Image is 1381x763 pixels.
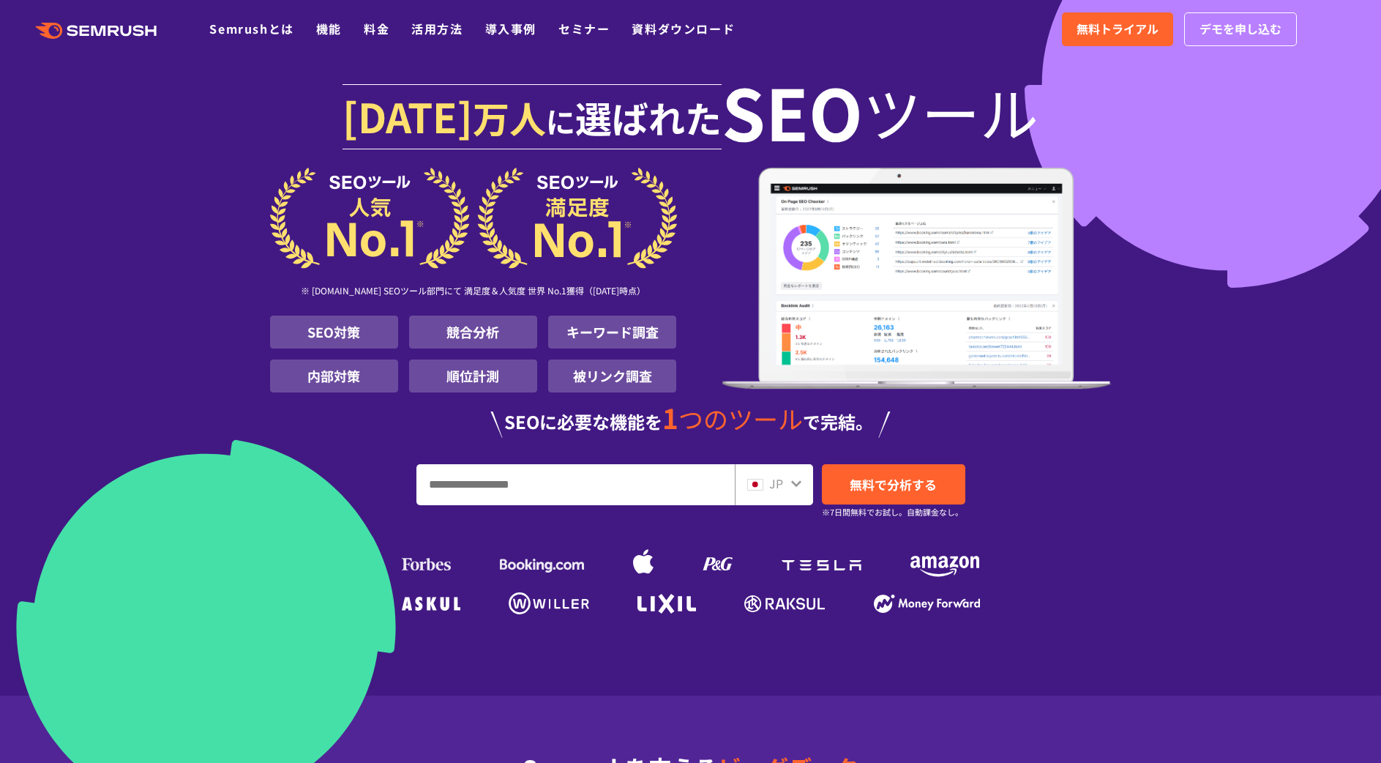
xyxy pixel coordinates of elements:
[850,475,937,494] span: 無料で分析する
[632,20,735,37] a: 資料ダウンロード
[822,464,965,505] a: 無料で分析する
[411,20,463,37] a: 活用方法
[270,360,398,392] li: 内部対策
[1184,12,1297,46] a: デモを申し込む
[548,360,676,392] li: 被リンク調査
[822,505,963,519] small: ※7日間無料でお試し。自動課金なし。
[409,316,537,349] li: 競合分析
[270,404,1112,438] div: SEOに必要な機能を
[558,20,610,37] a: セミナー
[863,82,1038,141] span: ツール
[417,465,734,505] input: URL、キーワードを入力してください
[270,316,398,349] li: SEO対策
[364,20,389,37] a: 料金
[678,401,803,436] span: つのツール
[473,91,546,144] span: 万人
[343,86,473,145] span: [DATE]
[1200,20,1281,39] span: デモを申し込む
[316,20,342,37] a: 機能
[1062,12,1173,46] a: 無料トライアル
[409,360,537,392] li: 順位計測
[548,316,676,349] li: キーワード調査
[803,409,873,434] span: で完結。
[485,20,536,37] a: 導入事例
[769,474,783,492] span: JP
[722,82,863,141] span: SEO
[209,20,293,37] a: Semrushとは
[270,269,677,316] div: ※ [DOMAIN_NAME] SEOツール部門にて 満足度＆人気度 世界 No.1獲得（[DATE]時点）
[1077,20,1159,39] span: 無料トライアル
[546,100,575,142] span: に
[575,91,722,144] span: 選ばれた
[662,398,678,437] span: 1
